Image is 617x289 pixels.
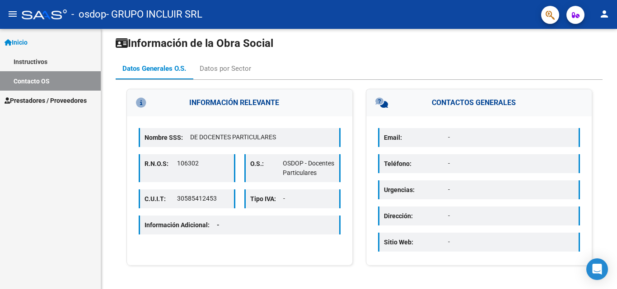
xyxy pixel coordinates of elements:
[599,9,610,19] mat-icon: person
[366,89,592,116] h3: CONTACTOS GENERALES
[283,159,335,178] p: OSDOP - Docentes Particulares
[217,221,220,229] span: -
[586,258,608,280] div: Open Intercom Messenger
[384,237,448,247] p: Sitio Web:
[448,185,574,194] p: -
[384,211,448,221] p: Dirección:
[116,36,603,50] h1: Información de la Obra Social
[122,64,186,73] div: Datos Generales O.S.
[106,5,202,24] span: - GRUPO INCLUIR SRL
[177,159,229,168] p: 106302
[5,96,87,106] span: Prestadores / Proveedores
[200,64,251,73] div: Datos por Sector
[190,133,335,142] p: DE DOCENTES PARTICULARES
[448,237,574,247] p: -
[283,194,335,203] p: -
[384,159,448,169] p: Teléfono:
[127,89,352,116] h3: INFORMACIÓN RELEVANTE
[448,133,574,142] p: -
[250,159,283,169] p: O.S.:
[71,5,106,24] span: - osdop
[145,194,177,204] p: C.U.I.T:
[5,37,28,47] span: Inicio
[7,9,18,19] mat-icon: menu
[448,211,574,220] p: -
[384,185,448,195] p: Urgencias:
[250,194,283,204] p: Tipo IVA:
[384,133,448,142] p: Email:
[177,194,229,203] p: 30585412453
[145,133,190,142] p: Nombre SSS:
[448,159,574,168] p: -
[145,220,227,230] p: Información Adicional:
[145,159,177,169] p: R.N.O.S:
